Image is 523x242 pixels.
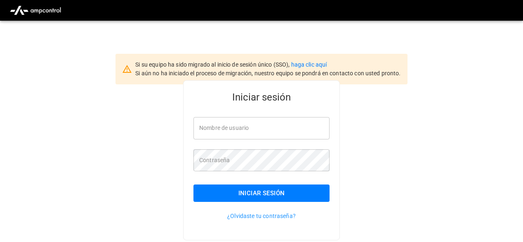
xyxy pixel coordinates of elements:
[135,61,291,68] span: Si su equipo ha sido migrado al inicio de sesión único (SSO),
[291,61,327,68] a: haga clic aquí
[7,2,64,18] img: ampcontrol.io logo
[193,91,330,104] h5: Iniciar sesión
[135,70,400,77] span: Si aún no ha iniciado el proceso de migración, nuestro equipo se pondrá en contacto con usted pro...
[193,212,330,220] p: ¿Olvidaste tu contraseña?
[193,184,330,202] button: Iniciar sesión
